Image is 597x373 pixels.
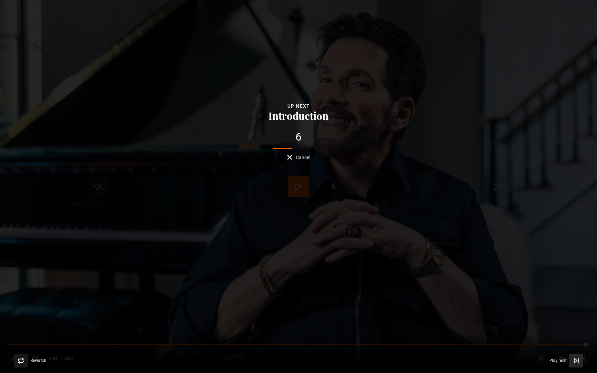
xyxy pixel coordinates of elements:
[296,155,310,160] span: Cancel
[266,132,331,143] div: 6
[30,358,46,363] span: Rewatch
[266,110,331,121] button: Introduction
[549,354,583,367] button: Play next
[287,155,310,160] button: Cancel
[266,102,331,110] div: Up next
[549,358,567,363] span: Play next
[14,354,46,367] button: Rewatch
